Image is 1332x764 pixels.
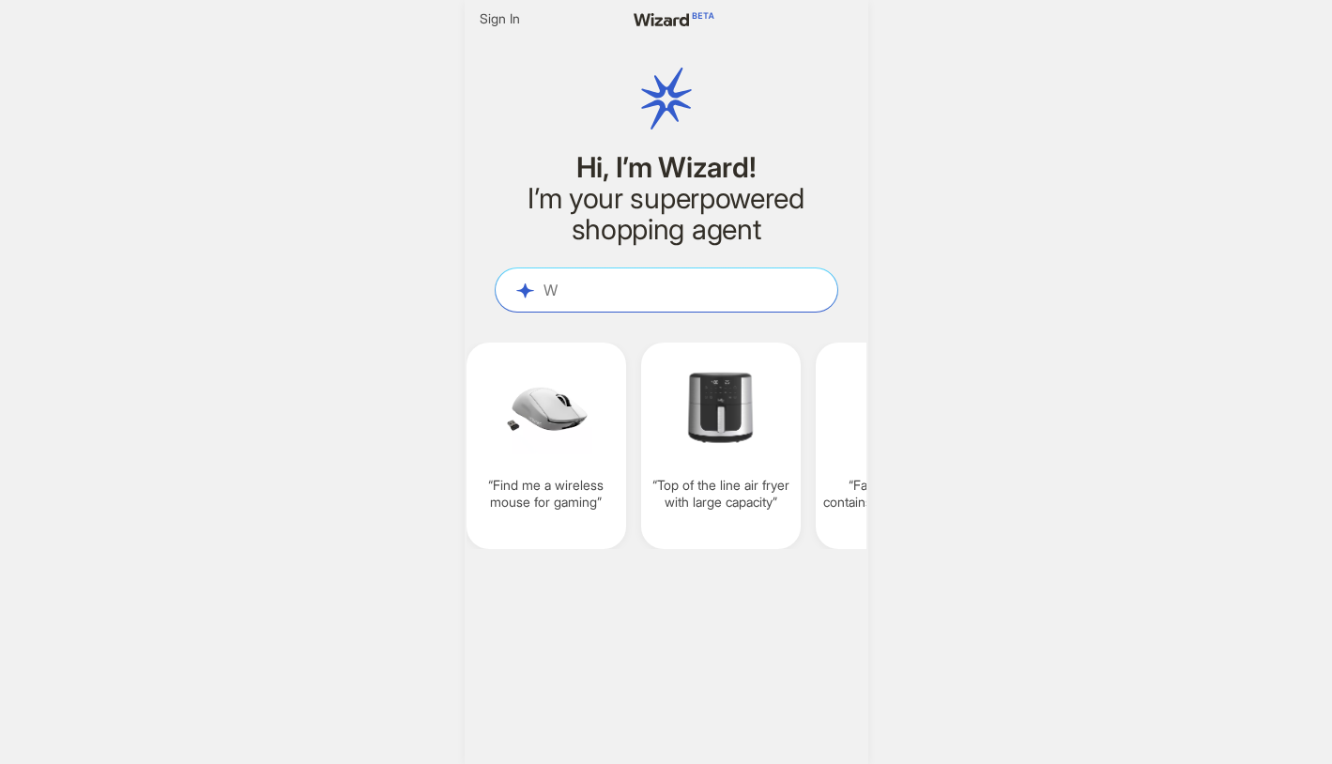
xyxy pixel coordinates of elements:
[474,354,619,462] img: Find%20me%20a%20wireless%20mouse%20for%20gaming-715c5ba0.png
[649,477,793,511] q: Top of the line air fryer with large capacity
[816,343,975,549] div: Face wash that contains hyaluronic acid
[823,354,968,462] img: Face%20wash%20that%20contains%20hyaluronic%20acid-6f0c777e.png
[495,152,838,183] h1: Hi, I’m Wizard!
[472,8,528,30] button: Sign In
[641,343,801,549] div: Top of the line air fryer with large capacity
[474,477,619,511] q: Find me a wireless mouse for gaming
[823,477,968,511] q: Face wash that contains hyaluronic acid
[649,354,793,462] img: Top%20of%20the%20line%20air%20fryer%20with%20large%20capacity-d8b2d60f.png
[495,183,838,245] h2: I’m your superpowered shopping agent
[480,10,520,27] span: Sign In
[467,343,626,549] div: Find me a wireless mouse for gaming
